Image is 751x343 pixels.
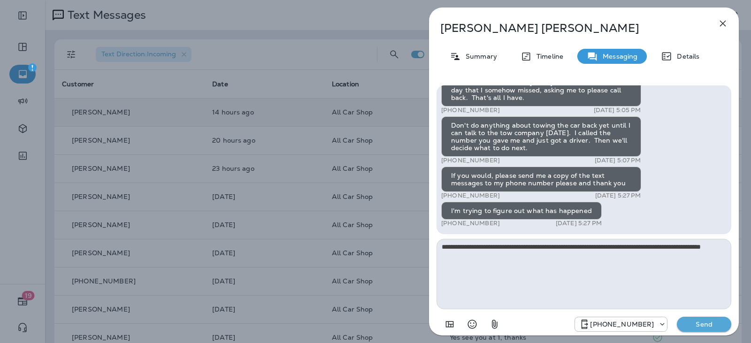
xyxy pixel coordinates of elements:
div: I'm trying to figure out what has happened [441,202,602,220]
div: I had a missed call from [DATE] and a voicemail on that day that I somehow missed, asking me to p... [441,74,641,107]
p: Summary [461,53,497,60]
p: [DATE] 5:07 PM [595,157,641,164]
p: [PHONE_NUMBER] [441,157,500,164]
p: [PERSON_NAME] [PERSON_NAME] [440,22,697,35]
p: [DATE] 5:27 PM [556,220,602,227]
button: Select an emoji [463,315,482,334]
div: If you would, please send me a copy of the text messages to my phone number please and thank you [441,167,641,192]
p: Messaging [598,53,637,60]
button: Add in a premade template [440,315,459,334]
button: Send [677,317,731,332]
p: [PHONE_NUMBER] [590,320,654,328]
p: [DATE] 5:27 PM [595,192,641,199]
p: [PHONE_NUMBER] [441,192,500,199]
p: [DATE] 5:05 PM [594,107,641,114]
div: +1 (689) 265-4479 [575,319,667,330]
p: Timeline [532,53,563,60]
div: Don't do anything about towing the car back yet until I can talk to the tow company [DATE]. I cal... [441,116,641,157]
p: Send [684,320,724,328]
p: Details [672,53,699,60]
p: [PHONE_NUMBER] [441,107,500,114]
p: [PHONE_NUMBER] [441,220,500,227]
